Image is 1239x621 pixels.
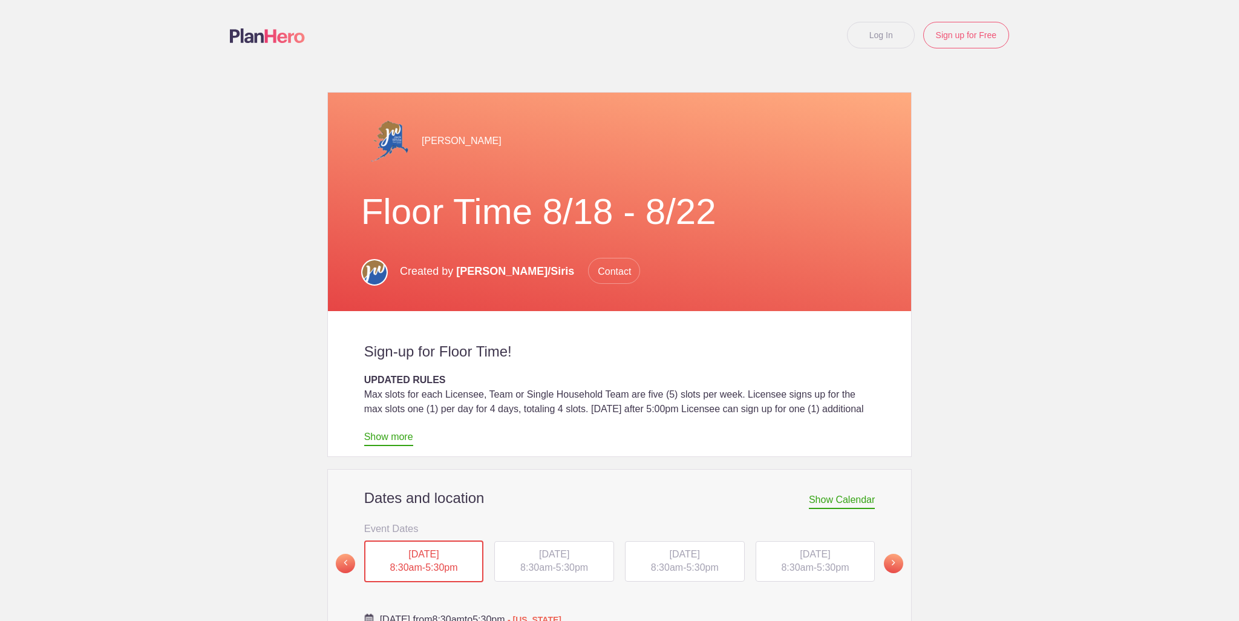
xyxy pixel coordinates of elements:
[494,540,615,583] button: [DATE] 8:30am-5:30pm
[456,265,574,277] span: [PERSON_NAME]/Siris
[588,258,640,284] span: Contact
[494,541,614,582] div: -
[364,540,484,583] div: -
[364,489,875,507] h2: Dates and location
[361,117,410,166] img: Alaska jw logo transparent
[364,519,875,537] h3: Event Dates
[670,549,700,559] span: [DATE]
[364,343,875,361] h2: Sign-up for Floor Time!
[364,540,485,583] button: [DATE] 8:30am-5:30pm
[625,541,745,582] div: -
[556,562,588,573] span: 5:30pm
[364,387,875,445] div: Max slots for each Licensee, Team or Single Household Team are five (5) slots per week. Licensee ...
[817,562,849,573] span: 5:30pm
[847,22,915,48] a: Log In
[755,540,876,583] button: [DATE] 8:30am-5:30pm
[923,22,1009,48] a: Sign up for Free
[651,562,683,573] span: 8:30am
[364,375,446,385] strong: UPDATED RULES
[230,28,305,43] img: Logo main planhero
[520,562,552,573] span: 8:30am
[408,549,439,559] span: [DATE]
[686,562,718,573] span: 5:30pm
[361,259,388,286] img: Circle for social
[800,549,830,559] span: [DATE]
[781,562,813,573] span: 8:30am
[539,549,569,559] span: [DATE]
[361,117,878,166] div: [PERSON_NAME]
[809,494,875,509] span: Show Calendar
[361,190,878,234] h1: Floor Time 8/18 - 8/22
[624,540,745,583] button: [DATE] 8:30am-5:30pm
[756,541,875,582] div: -
[364,432,413,446] a: Show more
[425,562,457,573] span: 5:30pm
[400,258,640,284] p: Created by
[390,562,422,573] span: 8:30am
